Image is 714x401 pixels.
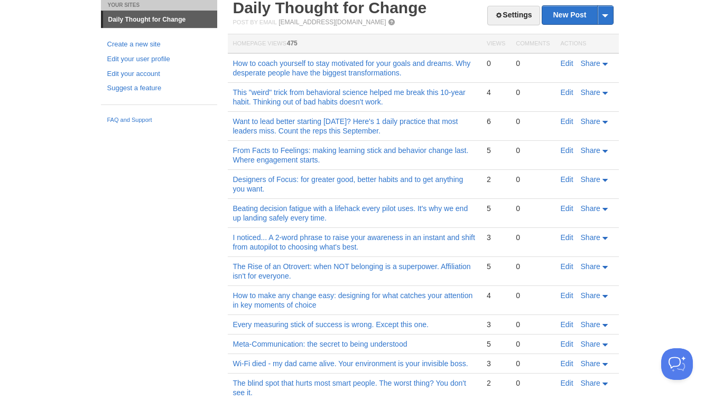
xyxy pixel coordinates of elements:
span: Share [581,59,600,68]
a: Suggest a feature [107,83,211,94]
th: Homepage Views [228,34,481,54]
span: Share [581,233,600,242]
div: 6 [487,117,505,126]
th: Views [481,34,511,54]
span: Share [581,320,600,329]
a: Edit [561,175,573,184]
div: 0 [516,378,550,388]
div: 3 [487,359,505,368]
th: Comments [511,34,555,54]
a: Edit [561,146,573,155]
span: Share [581,340,600,348]
th: Actions [555,34,619,54]
a: Want to lead better starting [DATE]? Here's 1 daily practice that most leaders miss. Count the re... [233,117,458,135]
a: Daily Thought for Change [103,11,217,28]
a: Edit [561,262,573,271]
span: Post by Email [233,19,277,25]
a: This "weird" trick from behavioral science helped me break this 10-year habit. Thinking out of ba... [233,88,466,106]
div: 0 [516,339,550,349]
div: 0 [516,291,550,300]
a: Every measuring stick of success is wrong. Except this one. [233,320,429,329]
span: Share [581,262,600,271]
div: 0 [516,233,550,242]
div: 4 [487,291,505,300]
a: Edit your user profile [107,54,211,65]
a: FAQ and Support [107,116,211,125]
a: Settings [487,6,540,25]
div: 5 [487,146,505,155]
span: Share [581,175,600,184]
a: The Rise of an Otrovert: when NOT belonging is a superpower. Affiliation isn't for everyone. [233,262,471,280]
span: Share [581,204,600,213]
div: 0 [516,204,550,213]
iframe: Help Scout Beacon - Open [661,348,693,380]
a: Edit [561,359,573,368]
a: Edit [561,291,573,300]
div: 0 [487,59,505,68]
a: The blind spot that hurts most smart people. The worst thing? You don't see it. [233,379,466,397]
div: 0 [516,175,550,184]
span: Share [581,291,600,300]
div: 0 [516,59,550,68]
a: Edit [561,59,573,68]
span: 475 [287,40,298,47]
a: Beating decision fatigue with a lifehack every pilot uses. It's why we end up landing safely ever... [233,204,468,222]
div: 2 [487,378,505,388]
a: Edit [561,379,573,387]
div: 5 [487,204,505,213]
a: How to coach yourself to stay motivated for your goals and dreams. Why desperate people have the ... [233,59,471,77]
span: Share [581,117,600,126]
a: Edit [561,233,573,242]
a: Edit [561,88,573,97]
div: 3 [487,320,505,329]
div: 0 [516,262,550,271]
a: Edit [561,320,573,329]
div: 0 [516,146,550,155]
a: Meta-Communication: the secret to being understood [233,340,407,348]
a: Edit [561,340,573,348]
div: 3 [487,233,505,242]
a: I noticed... A 2-word phrase to raise your awareness in an instant and shift from autopilot to ch... [233,233,475,251]
span: Share [581,379,600,387]
div: 5 [487,339,505,349]
a: Edit [561,204,573,213]
a: Designers of Focus: for greater good, better habits and to get anything you want. [233,175,463,193]
div: 5 [487,262,505,271]
a: New Post [542,6,613,24]
span: Share [581,88,600,97]
a: [EMAIL_ADDRESS][DOMAIN_NAME] [279,18,386,26]
div: 2 [487,175,505,184]
a: From Facts to Feelings: making learning stick and behavior change last. Where engagement starts. [233,146,469,164]
a: Wi-Fi died - my dad came alive. Your environment is your invisible boss. [233,359,468,368]
a: Create a new site [107,39,211,50]
div: 4 [487,88,505,97]
div: 0 [516,88,550,97]
span: Share [581,146,600,155]
div: 0 [516,117,550,126]
a: How to make any change easy: designing for what catches your attention in key moments of choice [233,291,473,309]
span: Share [581,359,600,368]
a: Edit [561,117,573,126]
div: 0 [516,320,550,329]
a: Edit your account [107,69,211,80]
div: 0 [516,359,550,368]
